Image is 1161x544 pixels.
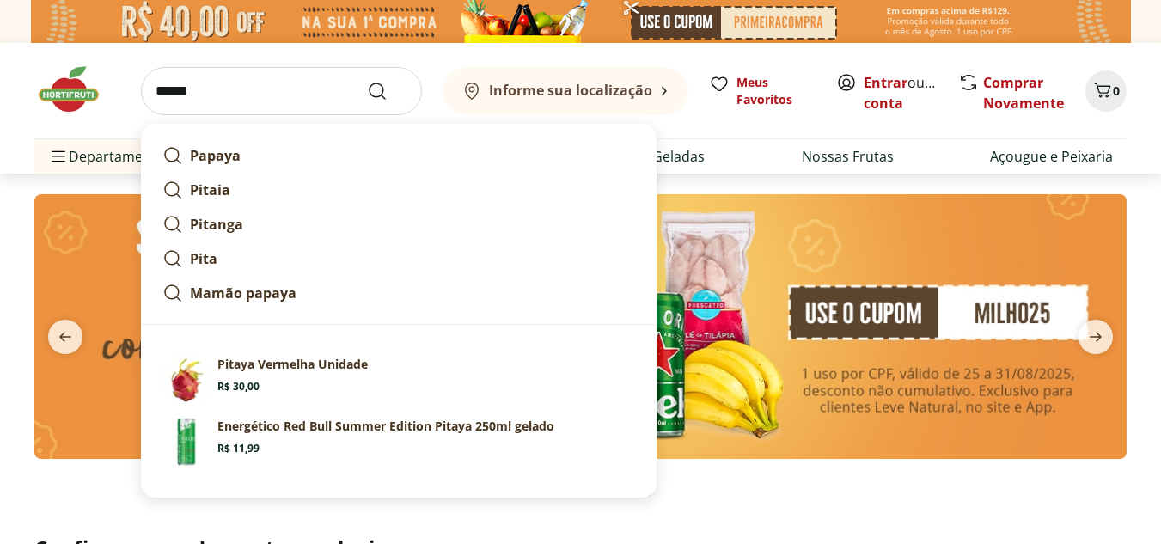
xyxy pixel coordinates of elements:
b: Informe sua localização [489,81,652,100]
strong: Pitanga [190,215,243,234]
a: Açougue e Peixaria [990,146,1113,167]
a: PrincipalPitaya Vermelha UnidadeR$ 30,00 [156,349,642,411]
strong: Mamão papaya [190,284,296,303]
span: R$ 11,99 [217,442,260,455]
button: next [1065,320,1127,354]
strong: Pitaia [190,180,230,199]
span: R$ 30,00 [217,380,260,394]
img: Principal [162,356,211,404]
a: Pitanga [156,207,642,241]
a: Papaya [156,138,642,173]
span: Meus Favoritos [736,74,816,108]
span: ou [864,72,940,113]
a: Entrar [864,73,907,92]
a: Mamão papaya [156,276,642,310]
a: Energético Red Bull Summer Edition Pitaya 250ml geladoR$ 11,99 [156,411,642,473]
p: Pitaya Vermelha Unidade [217,356,368,373]
span: 0 [1113,83,1120,99]
a: Criar conta [864,73,958,113]
a: Pita [156,241,642,276]
strong: Papaya [190,146,241,165]
a: Comprar Novamente [983,73,1064,113]
span: Departamentos [48,136,172,177]
button: Carrinho [1085,70,1127,112]
img: Hortifruti [34,64,120,115]
strong: Pita [190,249,217,268]
a: Meus Favoritos [709,74,816,108]
button: Informe sua localização [443,67,688,115]
p: Energético Red Bull Summer Edition Pitaya 250ml gelado [217,418,554,435]
button: Submit Search [367,81,408,101]
button: previous [34,320,96,354]
button: Menu [48,136,69,177]
a: Nossas Frutas [802,146,894,167]
a: Pitaia [156,173,642,207]
input: search [141,67,422,115]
